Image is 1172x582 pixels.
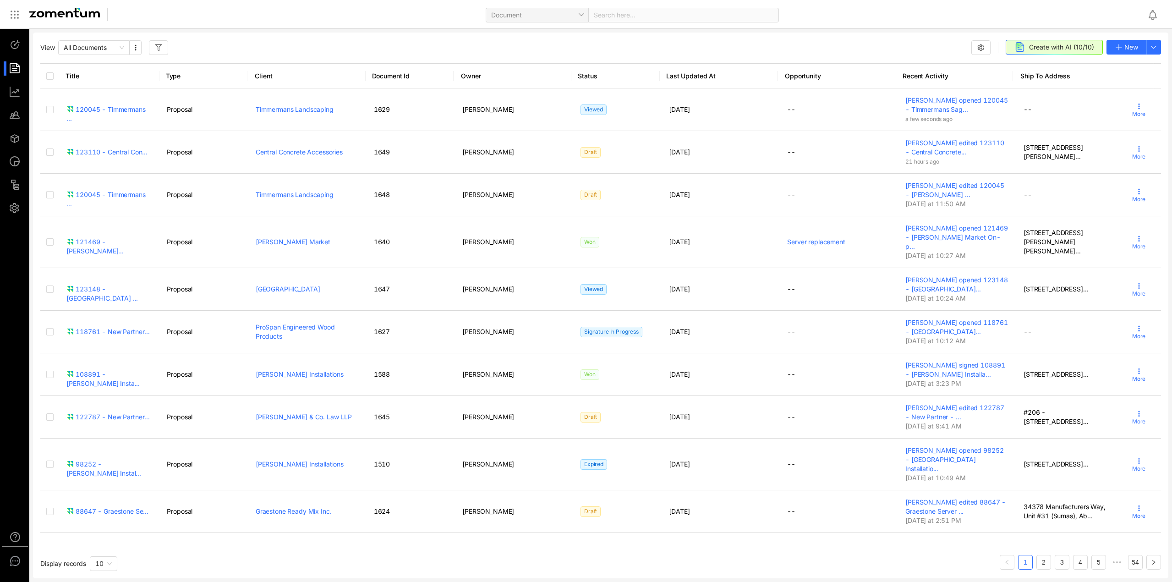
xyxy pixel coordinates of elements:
[159,174,248,216] td: Proposal
[66,105,152,123] div: 120045 - Timmermans ...
[780,353,898,396] td: --
[256,507,332,515] a: Graestone Ready Mix Inc.
[95,560,104,567] span: 10
[159,268,248,311] td: Proposal
[1024,408,1109,426] div: #206 - [STREET_ADDRESS]...
[666,71,766,81] span: Last Updated At
[1091,555,1106,570] li: 5
[256,285,320,293] a: [GEOGRAPHIC_DATA]
[1024,228,1109,256] div: [STREET_ADDRESS][PERSON_NAME][PERSON_NAME]...
[66,237,152,256] div: 121469 - [PERSON_NAME]...
[1024,502,1109,521] div: 34378 Manufacturers Way, Unit #31 (Sumas), Ab...
[905,96,1009,122] a: [PERSON_NAME] opened 120045 - Timmermans Sag...a few seconds ago
[1106,40,1147,55] button: New
[1128,555,1142,569] a: 54
[159,131,248,174] td: Proposal
[1092,555,1106,569] a: 5
[66,285,152,303] div: 123148 - [GEOGRAPHIC_DATA] ...
[662,353,780,396] td: [DATE]
[905,474,965,482] span: [DATE] at 10:49 AM
[367,311,455,353] td: 1627
[905,200,965,208] span: [DATE] at 11:50 AM
[367,490,455,533] td: 1624
[256,323,335,340] a: ProSpan Engineered Wood Products
[29,8,100,17] img: Zomentum Logo
[662,268,780,311] td: [DATE]
[66,105,152,114] a: 120045 - Timmermans ...
[66,412,150,422] div: 122787 - New Partner...
[66,237,152,247] a: 121469 - [PERSON_NAME]...
[367,88,455,131] td: 1629
[159,353,248,396] td: Proposal
[780,268,898,311] td: --
[780,131,898,174] td: --
[491,8,583,22] span: Document
[905,181,1009,208] a: [PERSON_NAME] edited 120045 - [PERSON_NAME] ...[DATE] at 11:50 AM
[905,403,1009,430] a: [PERSON_NAME] edited 122787 - New Partner - ...[DATE] at 9:41 AM
[905,275,1009,302] a: [PERSON_NAME] opened 123148 - [GEOGRAPHIC_DATA]...[DATE] at 10:24 AM
[66,507,148,516] div: 88647 - Graestone Se...
[581,369,599,380] span: Won
[1000,555,1014,570] li: Previous Page
[662,490,780,533] td: [DATE]
[166,71,236,81] span: Type
[1132,290,1145,298] span: More
[895,63,1013,88] th: Recent Activity
[905,318,1009,345] a: [PERSON_NAME] opened 118761 - [GEOGRAPHIC_DATA]...[DATE] at 10:12 AM
[1036,555,1051,570] li: 2
[662,131,780,174] td: [DATE]
[905,498,1006,515] span: [PERSON_NAME] edited 88647 - Graestone Server ...
[905,446,1003,472] span: [PERSON_NAME] opened 98252 - [GEOGRAPHIC_DATA] Installatio...
[1024,143,1109,161] div: [STREET_ADDRESS][PERSON_NAME]...
[905,276,1008,293] span: [PERSON_NAME] opened 123148 - [GEOGRAPHIC_DATA]...
[778,63,895,88] th: Opportunity
[455,353,573,396] td: [PERSON_NAME]
[1019,555,1032,569] a: 1
[159,439,248,490] td: Proposal
[454,63,571,88] th: Owner
[905,252,965,259] span: [DATE] at 10:27 AM
[1132,195,1145,203] span: More
[455,88,573,131] td: [PERSON_NAME]
[905,516,961,524] span: [DATE] at 2:51 PM
[1055,555,1069,570] li: 3
[159,396,248,439] td: Proposal
[1147,4,1166,25] div: Notifications
[455,131,573,174] td: [PERSON_NAME]
[66,148,148,157] div: 123110 - Central Con...
[66,370,152,388] div: 108891 - [PERSON_NAME] Insta...
[159,88,248,131] td: Proposal
[256,148,343,156] a: Central Concrete Accessories
[66,190,152,199] a: 120045 - Timmermans ...
[1073,555,1087,569] a: 4
[66,370,152,379] a: 108891 - [PERSON_NAME] Insta...
[662,174,780,216] td: [DATE]
[1013,63,1113,88] th: Ship To Address
[662,439,780,490] td: [DATE]
[1132,375,1145,383] span: More
[905,294,965,302] span: [DATE] at 10:24 AM
[367,268,455,311] td: 1647
[780,396,898,439] td: --
[581,147,601,158] span: Draft
[1055,555,1069,569] a: 3
[159,311,248,353] td: Proposal
[66,190,152,209] div: 120045 - Timmermans ...
[66,460,152,469] a: 98252 - [PERSON_NAME] Instal...
[367,396,455,439] td: 1645
[905,498,1009,524] a: [PERSON_NAME] edited 88647 - Graestone Server ...[DATE] at 2:51 PM
[66,460,152,478] div: 98252 - [PERSON_NAME] Instal...
[372,71,443,81] span: Document Id
[1132,242,1145,251] span: More
[66,327,152,336] a: 118761 - New Partner...
[780,174,898,216] td: --
[905,158,939,165] span: 21 hours ago
[256,413,352,421] a: [PERSON_NAME] & Co. Law LLP
[581,412,601,423] span: Draft
[367,216,455,268] td: 1640
[40,43,55,52] span: View
[1024,370,1109,379] div: [STREET_ADDRESS]...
